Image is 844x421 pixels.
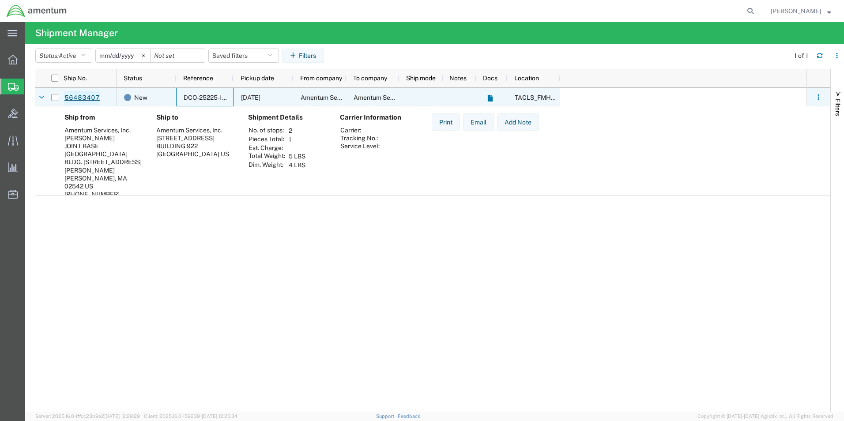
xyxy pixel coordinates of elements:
span: Ship No. [64,75,87,82]
div: Amentum Services, Inc. [156,126,234,134]
span: Dan Tusler [771,6,821,16]
h4: Ship from [64,113,142,121]
div: BUILDING 922 [156,142,234,150]
div: Amentum Services, Inc. [64,126,142,134]
div: 1 of 1 [794,51,810,60]
span: From company [300,75,342,82]
h4: Shipment Manager [35,22,118,44]
td: 2 [286,126,309,135]
h4: Ship to [156,113,234,121]
th: Est. Charge: [248,144,286,152]
div: [PERSON_NAME], MA 02542 US [64,174,142,190]
span: Copyright © [DATE]-[DATE] Agistix Inc., All Rights Reserved [697,413,833,420]
span: Pickup date [241,75,274,82]
button: [PERSON_NAME] [770,6,832,16]
button: Add Note [497,113,539,131]
th: Carrier: [340,126,380,134]
div: BLDG. [STREET_ADDRESS][PERSON_NAME] [64,158,142,174]
span: Amentum Services, Inc. [354,94,420,101]
button: Saved filters [208,49,279,63]
button: Email [463,113,494,131]
h4: Shipment Details [248,113,326,121]
span: Location [514,75,539,82]
img: logo [6,4,67,18]
th: Dim. Weight: [248,161,286,169]
h4: Carrier Information [340,113,411,121]
input: Not set [151,49,205,62]
div: [GEOGRAPHIC_DATA] US [156,150,234,158]
span: New [134,88,147,107]
div: [STREET_ADDRESS] [156,134,234,142]
div: [PERSON_NAME] [64,134,142,142]
td: 1 [286,135,309,144]
button: Print [432,113,460,131]
td: 5 LBS [286,152,309,161]
div: [PHONE_NUMBER] [64,190,142,198]
span: DCO-25225-166769 [184,94,241,101]
a: Support [376,413,398,419]
span: To company [353,75,387,82]
td: 4 LBS [286,161,309,169]
span: Active [59,52,76,59]
th: Pieces Total: [248,135,286,144]
a: Feedback [398,413,420,419]
th: No. of stops: [248,126,286,135]
span: Notes [449,75,467,82]
span: Docs [483,75,497,82]
span: Amentum Services, Inc. [301,94,367,101]
th: Total Weight: [248,152,286,161]
span: 08/13/2025 [241,94,260,101]
input: Not set [96,49,150,62]
span: Reference [183,75,213,82]
span: Ship mode [406,75,436,82]
span: Status [124,75,142,82]
button: Filters [282,49,324,63]
span: Client: 2025.16.0-1592391 [144,413,237,419]
span: Server: 2025.16.0-1ffcc23b9e2 [35,413,140,419]
span: Filters [834,99,841,116]
button: Status:Active [35,49,92,63]
a: 56483407 [64,91,100,105]
span: [DATE] 12:25:34 [202,413,237,419]
th: Tracking No.: [340,134,380,142]
span: TACLS_FMH-OTIS ARNG, MA [515,94,669,101]
th: Service Level: [340,142,380,150]
span: [DATE] 12:29:29 [104,413,140,419]
div: JOINT BASE [GEOGRAPHIC_DATA] [64,142,142,158]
